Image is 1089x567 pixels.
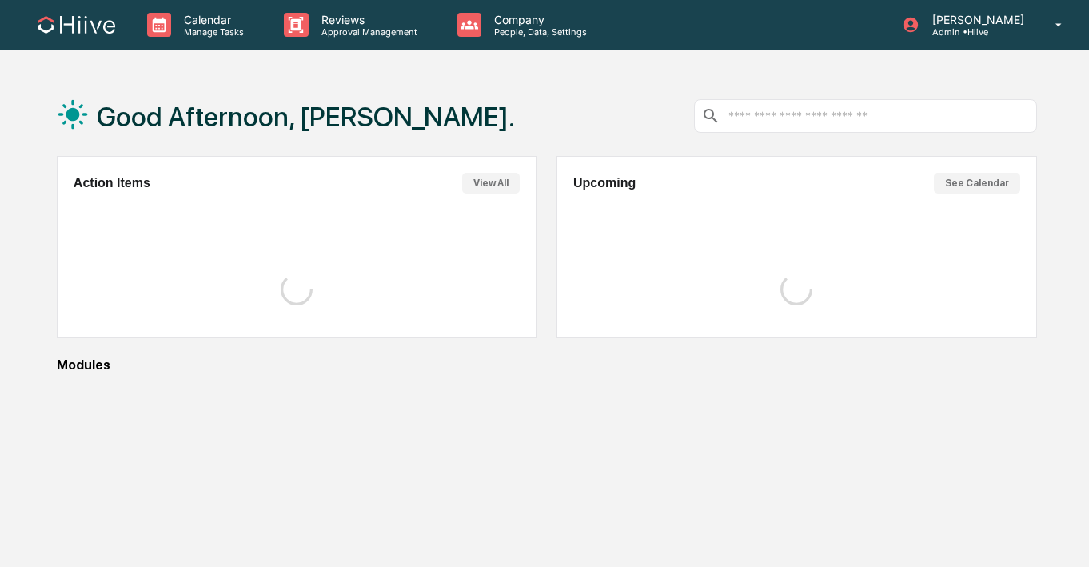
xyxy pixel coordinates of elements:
p: Approval Management [309,26,425,38]
p: [PERSON_NAME] [919,13,1032,26]
p: Company [481,13,595,26]
h2: Action Items [74,176,150,190]
img: logo [38,16,115,34]
p: Reviews [309,13,425,26]
p: People, Data, Settings [481,26,595,38]
button: See Calendar [934,173,1020,194]
button: View All [462,173,520,194]
h1: Good Afternoon, [PERSON_NAME]. [97,101,515,133]
p: Manage Tasks [171,26,252,38]
h2: Upcoming [573,176,636,190]
div: Modules [57,357,1037,373]
p: Calendar [171,13,252,26]
p: Admin • Hiive [919,26,1032,38]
